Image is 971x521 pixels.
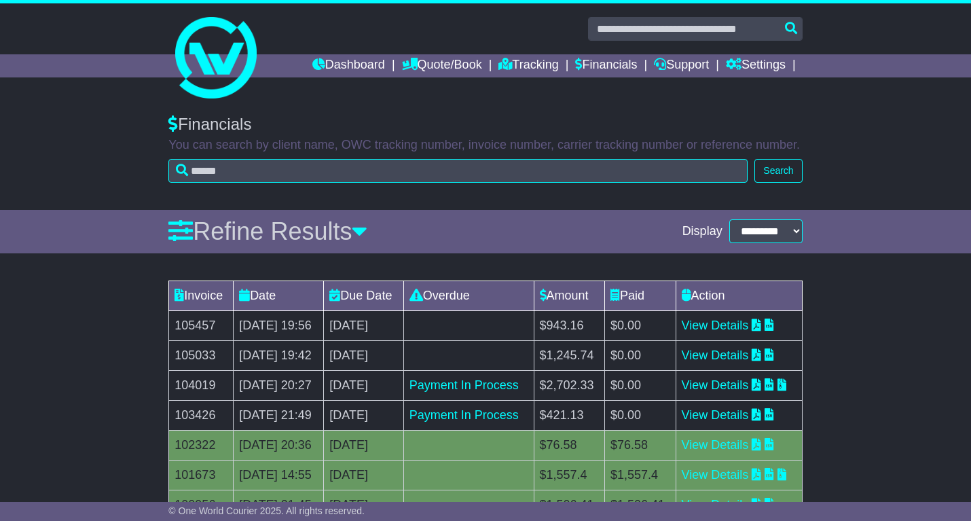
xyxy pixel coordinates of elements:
td: 100956 [169,490,234,520]
td: [DATE] 19:56 [234,310,324,340]
td: $421.13 [534,400,605,430]
a: Quote/Book [402,54,482,77]
button: Search [754,159,802,183]
td: $1,557.4 [605,460,676,490]
td: $1,506.41 [534,490,605,520]
td: [DATE] 21:45 [234,490,324,520]
td: $0.00 [605,340,676,370]
td: 101673 [169,460,234,490]
td: $1,245.74 [534,340,605,370]
td: [DATE] [324,490,403,520]
td: 105457 [169,310,234,340]
a: Refine Results [168,217,367,245]
a: View Details [682,408,749,422]
a: Dashboard [312,54,385,77]
td: [DATE] [324,310,403,340]
td: $943.16 [534,310,605,340]
span: Display [682,224,722,239]
div: Financials [168,115,802,134]
td: $0.00 [605,370,676,400]
span: © One World Courier 2025. All rights reserved. [168,505,365,516]
td: [DATE] [324,430,403,460]
div: Payment In Process [409,406,528,425]
td: $0.00 [605,400,676,430]
a: Financials [575,54,637,77]
td: [DATE] 19:42 [234,340,324,370]
td: Paid [605,281,676,310]
td: [DATE] 20:36 [234,430,324,460]
td: 102322 [169,430,234,460]
td: $1,506.41 [605,490,676,520]
td: $0.00 [605,310,676,340]
a: View Details [682,468,749,482]
div: Payment In Process [409,376,528,395]
td: Action [676,281,802,310]
a: View Details [682,438,749,452]
td: [DATE] 20:27 [234,370,324,400]
td: [DATE] 21:49 [234,400,324,430]
td: [DATE] [324,460,403,490]
td: Amount [534,281,605,310]
td: 104019 [169,370,234,400]
a: View Details [682,378,749,392]
td: [DATE] [324,370,403,400]
p: You can search by client name, OWC tracking number, invoice number, carrier tracking number or re... [168,138,802,153]
td: Overdue [403,281,534,310]
a: Tracking [498,54,558,77]
a: Support [654,54,709,77]
td: $76.58 [534,430,605,460]
td: Invoice [169,281,234,310]
td: $2,702.33 [534,370,605,400]
td: $76.58 [605,430,676,460]
td: [DATE] [324,400,403,430]
td: [DATE] 14:55 [234,460,324,490]
a: Settings [726,54,786,77]
td: 105033 [169,340,234,370]
td: [DATE] [324,340,403,370]
a: View Details [682,319,749,332]
td: $1,557.4 [534,460,605,490]
td: 103426 [169,400,234,430]
td: Due Date [324,281,403,310]
a: View Details [682,498,749,511]
a: View Details [682,348,749,362]
td: Date [234,281,324,310]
